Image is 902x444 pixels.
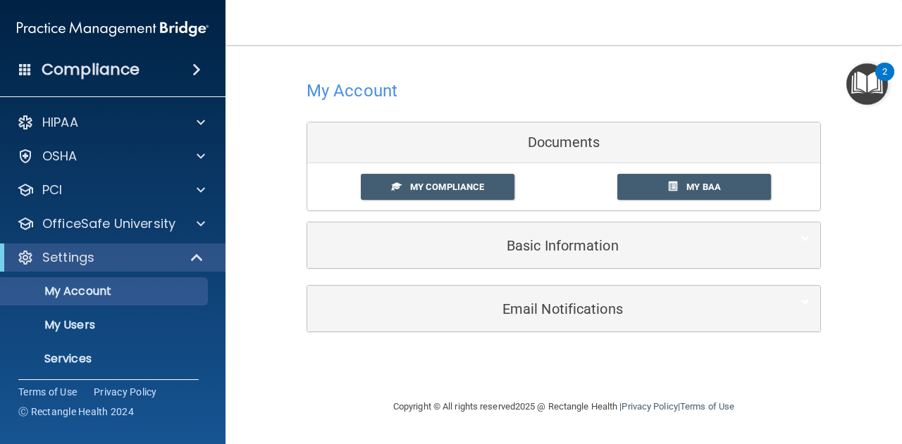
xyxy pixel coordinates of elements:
h4: Compliance [42,60,140,80]
a: Privacy Policy [622,401,677,412]
h5: Email Notifications [318,301,767,317]
p: HIPAA [42,114,78,131]
p: OSHA [42,148,78,165]
a: Terms of Use [18,385,77,399]
a: OfficeSafe University [17,215,205,232]
div: Documents [307,122,820,163]
button: Open Resource Center, 2 new notifications [846,63,888,105]
a: Settings [17,249,204,266]
a: PCI [17,182,205,198]
a: HIPAA [17,114,205,131]
p: Settings [42,249,94,266]
p: My Users [9,318,202,332]
p: PCI [42,182,62,198]
img: PMB logo [17,15,209,43]
h5: Basic Information [318,238,767,253]
div: 2 [882,72,887,90]
a: Terms of Use [680,401,734,412]
h4: My Account [307,82,397,100]
span: My Compliance [410,182,484,192]
div: Copyright © All rights reserved 2025 @ Rectangle Health | | [307,384,821,429]
a: Email Notifications [318,293,810,324]
a: Basic Information [318,229,810,261]
a: Privacy Policy [94,385,157,399]
span: My BAA [686,182,721,192]
p: Services [9,352,202,366]
a: OSHA [17,148,205,165]
p: OfficeSafe University [42,215,175,232]
p: My Account [9,284,202,298]
span: Ⓒ Rectangle Health 2024 [18,405,134,419]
